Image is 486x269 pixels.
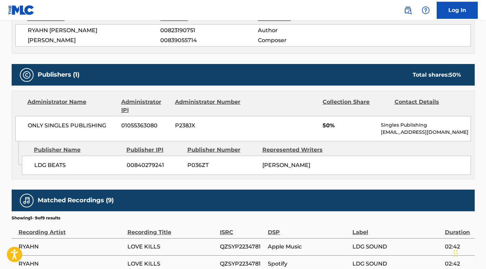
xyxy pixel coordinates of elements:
[262,146,332,154] div: Represented Writers
[422,6,430,14] img: help
[401,3,415,17] a: Public Search
[352,221,441,236] div: Label
[18,243,124,251] span: RYAHN
[28,36,161,44] span: [PERSON_NAME]
[220,243,264,251] span: QZSYP2234781
[268,221,349,236] div: DSP
[34,161,122,169] span: LDG BEATS
[121,98,170,114] div: Administrator IPI
[258,36,347,44] span: Composer
[27,98,116,114] div: Administrator Name
[8,5,35,15] img: MLC Logo
[449,72,461,78] span: 50 %
[23,196,31,205] img: Matched Recordings
[38,196,114,204] h5: Matched Recordings (9)
[404,6,412,14] img: search
[454,243,458,264] div: Drag
[160,36,258,44] span: 00839055714
[323,121,376,130] span: 50%
[187,161,257,169] span: P036ZT
[127,243,216,251] span: LOVE KILLS
[28,121,116,130] span: ONLY SINGLES PUBLISHING
[445,243,471,251] span: 02:42
[175,98,241,114] div: Administrator Number
[445,221,471,236] div: Duration
[413,71,461,79] div: Total shares:
[445,260,471,268] span: 02:42
[381,129,470,136] p: [EMAIL_ADDRESS][DOMAIN_NAME]
[268,260,349,268] span: Spotify
[352,243,441,251] span: LDG SOUND
[34,146,121,154] div: Publisher Name
[175,121,241,130] span: P238JX
[323,98,389,114] div: Collection Share
[38,71,79,79] h5: Publishers (1)
[395,98,461,114] div: Contact Details
[220,260,264,268] span: QZSYP2234781
[160,26,258,35] span: 00823190751
[258,26,347,35] span: Author
[12,215,60,221] p: Showing 1 - 9 of 9 results
[381,121,470,129] p: Singles Publishing
[126,146,182,154] div: Publisher IPI
[437,2,478,19] a: Log In
[268,243,349,251] span: Apple Music
[18,260,124,268] span: RYAHN
[419,3,433,17] div: Help
[352,260,441,268] span: LDG SOUND
[127,260,216,268] span: LOVE KILLS
[262,162,310,168] span: [PERSON_NAME]
[452,236,486,269] iframe: Chat Widget
[121,121,170,130] span: 01055363080
[18,221,124,236] div: Recording Artist
[127,221,216,236] div: Recording Title
[220,221,264,236] div: ISRC
[28,26,161,35] span: RYAHN [PERSON_NAME]
[23,71,31,79] img: Publishers
[187,146,257,154] div: Publisher Number
[127,161,182,169] span: 00840279241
